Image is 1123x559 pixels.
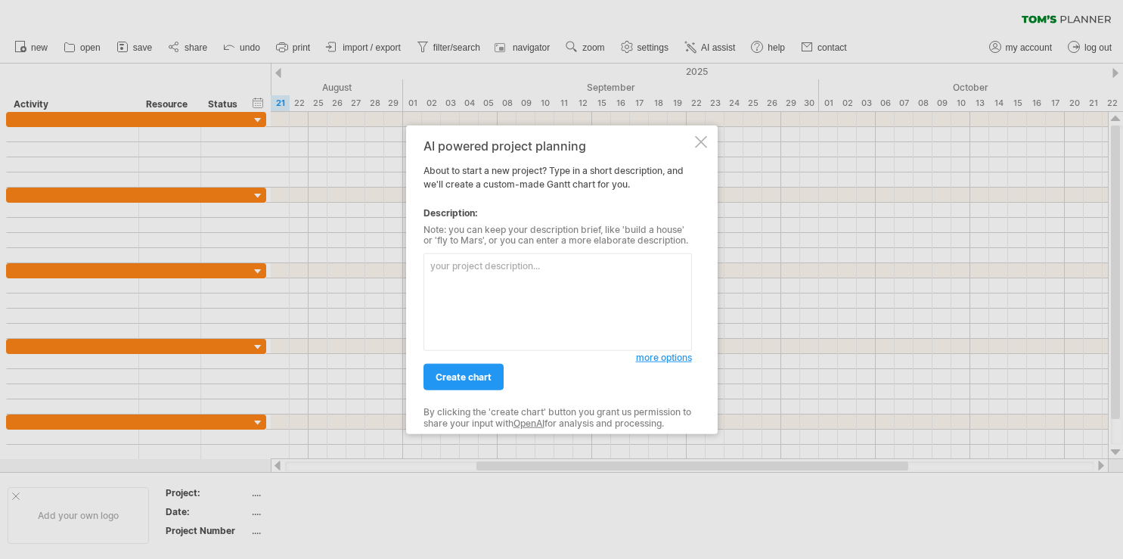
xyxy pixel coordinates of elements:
a: more options [636,351,692,365]
div: About to start a new project? Type in a short description, and we'll create a custom-made Gantt c... [423,138,692,421]
a: OpenAI [513,417,544,428]
span: create chart [436,371,492,383]
span: more options [636,352,692,363]
a: create chart [423,364,504,390]
div: By clicking the 'create chart' button you grant us permission to share your input with for analys... [423,407,692,429]
div: AI powered project planning [423,138,692,152]
div: Note: you can keep your description brief, like 'build a house' or 'fly to Mars', or you can ente... [423,224,692,246]
div: Description: [423,206,692,219]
